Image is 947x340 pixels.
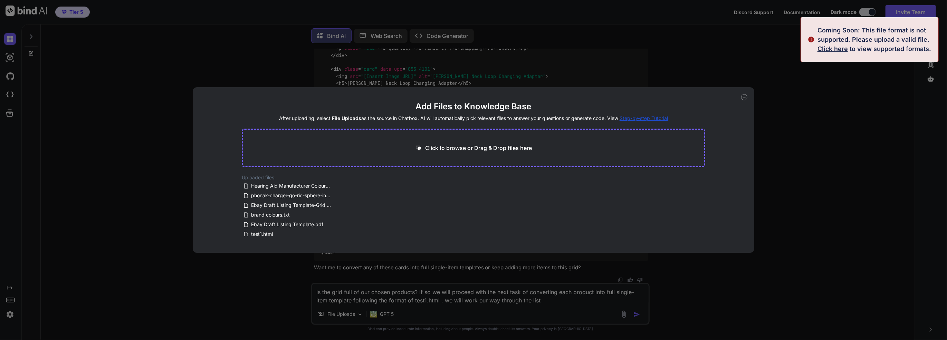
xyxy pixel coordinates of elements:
[817,45,848,52] span: Click here
[250,230,274,238] span: test1.html
[242,101,705,112] h2: Add Files to Knowledge Base
[250,211,290,219] span: brand colours.txt
[250,191,332,200] span: phonak-charger-go-ric-sphere-infinio.html
[332,115,361,121] span: File Uploads
[808,26,815,53] img: alert
[250,201,332,209] span: Ebay Draft Listing Template-Grid view (5).pdf
[817,26,934,53] div: Coming Soon: This file format is not supported. Please upload a valid file. to view supported for...
[250,220,324,229] span: Ebay Draft Listing Template.pdf
[620,115,668,121] span: Step-by-step Tutorial
[425,144,532,152] p: Click to browse or Drag & Drop files here
[242,115,705,122] h4: After uploading, select as the source in Chatbox. AI will automatically pick relevant files to an...
[250,182,332,190] span: Hearing Aid Manufacturer Colour Schemes.pdf
[242,174,705,181] h2: Uploaded files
